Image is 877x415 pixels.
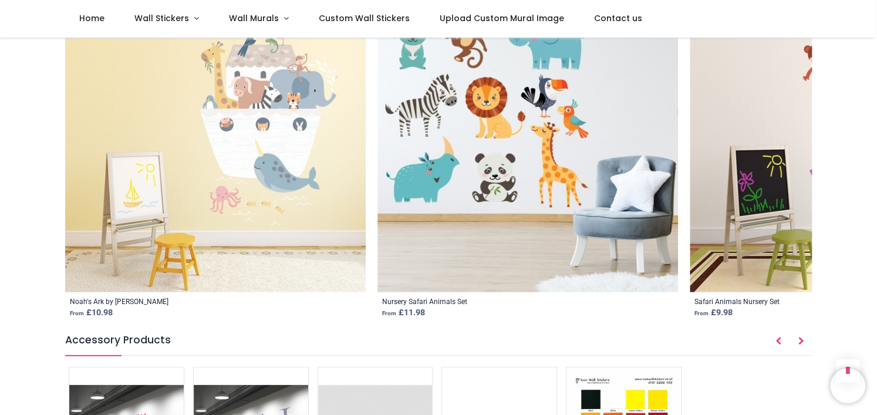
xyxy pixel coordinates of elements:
[382,297,467,307] a: Nursery Safari Animals Set
[440,12,564,24] span: Upload Custom Mural Image
[70,308,113,318] strong: £ 10.98
[382,308,425,318] strong: £ 11.98
[694,308,733,318] strong: £ 9.98
[382,310,396,316] span: From
[594,12,642,24] span: Contact us
[134,12,189,24] span: Wall Stickers
[319,12,410,24] span: Custom Wall Stickers
[694,310,709,316] span: From
[768,332,789,352] button: Prev
[830,368,865,403] iframe: Brevo live chat
[70,310,84,316] span: From
[791,332,812,352] button: Next
[79,12,104,24] span: Home
[229,12,279,24] span: Wall Murals
[65,333,812,355] h5: Accessory Products
[694,297,780,307] a: Safari Animals Nursery Set
[70,297,168,307] a: Noah's Ark by [PERSON_NAME]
